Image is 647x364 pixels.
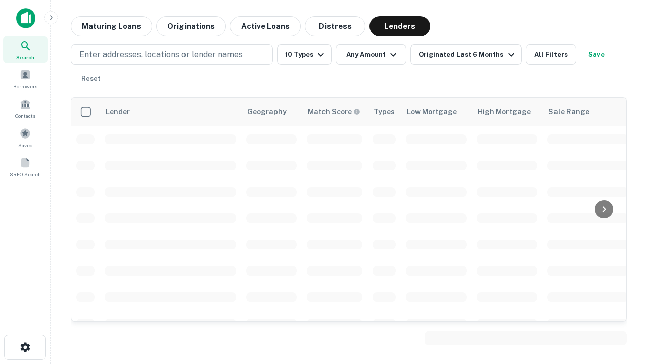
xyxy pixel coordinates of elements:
th: High Mortgage [472,98,542,126]
h6: Match Score [308,106,358,117]
button: Lenders [369,16,430,36]
th: Lender [100,98,241,126]
div: Lender [106,106,130,118]
button: 10 Types [277,44,332,65]
span: SREO Search [10,170,41,178]
button: Maturing Loans [71,16,152,36]
th: Sale Range [542,98,633,126]
div: Originated Last 6 Months [419,49,517,61]
a: Saved [3,124,48,151]
p: Enter addresses, locations or lender names [79,49,243,61]
button: Enter addresses, locations or lender names [71,44,273,65]
span: Saved [18,141,33,149]
th: Geography [241,98,302,126]
th: Low Mortgage [401,98,472,126]
span: Borrowers [13,82,37,90]
a: Borrowers [3,65,48,93]
img: capitalize-icon.png [16,8,35,28]
th: Types [367,98,401,126]
button: Active Loans [230,16,301,36]
a: Search [3,36,48,63]
a: Contacts [3,95,48,122]
div: Sale Range [548,106,589,118]
div: Capitalize uses an advanced AI algorithm to match your search with the best lender. The match sco... [308,106,360,117]
button: Any Amount [336,44,406,65]
button: Save your search to get updates of matches that match your search criteria. [580,44,613,65]
span: Search [16,53,34,61]
button: Originated Last 6 Months [410,44,522,65]
button: Reset [75,69,107,89]
button: Originations [156,16,226,36]
button: All Filters [526,44,576,65]
div: Geography [247,106,287,118]
a: SREO Search [3,153,48,180]
th: Capitalize uses an advanced AI algorithm to match your search with the best lender. The match sco... [302,98,367,126]
div: Types [374,106,395,118]
iframe: Chat Widget [596,251,647,299]
div: Low Mortgage [407,106,457,118]
button: Distress [305,16,365,36]
div: High Mortgage [478,106,531,118]
span: Contacts [15,112,35,120]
